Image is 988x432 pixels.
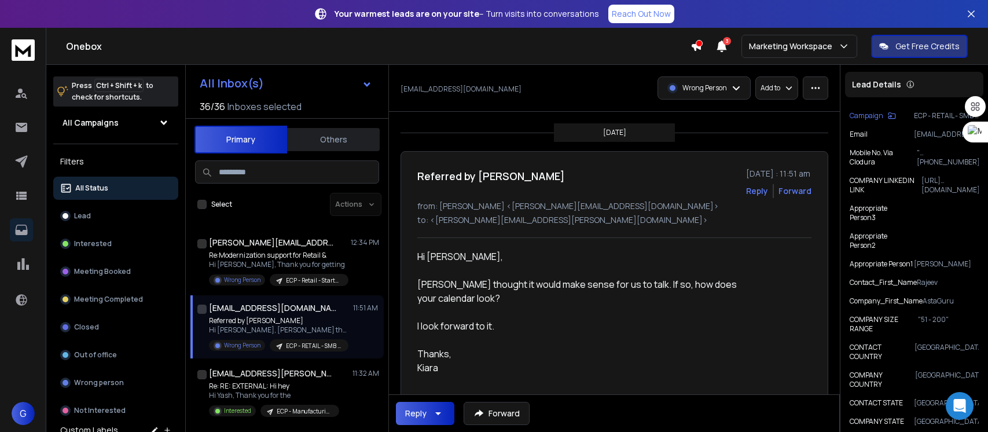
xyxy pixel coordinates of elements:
div: I look forward to it. [417,319,755,347]
p: Appropriate Person1 [850,259,913,269]
p: Meeting Completed [74,295,143,304]
h1: Onebox [66,39,691,53]
p: [PERSON_NAME] [914,259,979,269]
p: Press to check for shortcuts. [72,80,153,103]
span: Ctrl + Shift + k [94,79,144,92]
p: 11:51 AM [353,303,379,313]
p: "[PHONE_NUMBER]" [917,148,979,167]
button: Interested [53,232,178,255]
p: CONTACT STATE [850,398,903,408]
p: Appropriate Person2 [850,232,914,250]
p: ECP - Manufacturing - Enterprise | [PERSON_NAME] [277,407,332,416]
p: Hi [PERSON_NAME], [PERSON_NAME] thought it [209,325,348,335]
p: ECP - Retail - Startup | [PERSON_NAME] [286,276,341,285]
p: Interested [224,407,251,415]
p: Marketing Workspace [749,41,837,52]
p: [GEOGRAPHIC_DATA] [914,343,979,361]
p: ECP - RETAIL - SMB | [PERSON_NAME] [914,111,979,120]
p: [DATE] : 11:51 am [746,168,811,180]
button: All Campaigns [53,111,178,134]
button: Forward [464,402,530,425]
p: COMPANY COUNTRY [850,371,915,389]
h1: [EMAIL_ADDRESS][PERSON_NAME][DOMAIN_NAME] [209,368,336,379]
p: AstaGuru [923,296,979,306]
img: logo [12,39,35,61]
h1: [EMAIL_ADDRESS][DOMAIN_NAME] [209,302,336,314]
p: Wrong Person [682,83,727,93]
button: Primary [194,126,287,153]
p: [URL][DOMAIN_NAME] [921,176,979,195]
p: Wrong Person [224,341,260,350]
p: Add to [761,83,780,93]
h3: Inboxes selected [227,100,302,114]
p: COMPANY STATE [850,417,904,426]
p: Interested [74,239,112,248]
button: G [12,402,35,425]
p: 11:32 AM [352,369,379,378]
p: Appropriate Person3 [850,204,914,222]
button: Get Free Credits [871,35,968,58]
button: Out of office [53,343,178,367]
p: 12:34 PM [351,238,379,247]
p: Lead [74,211,91,221]
p: All Status [75,184,108,193]
p: Referred by [PERSON_NAME] [209,316,348,325]
p: [DATE] [603,128,626,137]
p: [EMAIL_ADDRESS][DOMAIN_NAME] [401,85,521,94]
p: ECP - RETAIL - SMB | [PERSON_NAME] [286,342,341,350]
p: Rajeev [917,278,979,287]
p: from: [PERSON_NAME] <[PERSON_NAME][EMAIL_ADDRESS][DOMAIN_NAME]> [417,200,811,212]
h1: All Campaigns [63,117,119,129]
p: Re: RE: EXTERNAL: Hi hey [209,382,339,391]
p: Closed [74,323,99,332]
p: Not Interested [74,406,126,415]
p: to: <[PERSON_NAME][EMAIL_ADDRESS][PERSON_NAME][DOMAIN_NAME]> [417,214,811,226]
p: Campaign [850,111,883,120]
p: COMPANY SIZE RANGE [850,315,918,334]
button: Reply [746,185,768,197]
button: Others [287,127,380,152]
p: "51 - 200" [918,315,979,334]
p: Meeting Booked [74,267,131,276]
p: Company_First_Name [850,296,923,306]
button: Meeting Completed [53,288,178,311]
label: Select [211,200,232,209]
p: [EMAIL_ADDRESS][DOMAIN_NAME] [914,130,979,139]
h1: All Inbox(s) [200,78,264,89]
div: Hi [PERSON_NAME], [417,250,755,277]
div: [PERSON_NAME] thought it would make sense for us to talk. If so, how does your calendar look? [417,277,755,319]
p: [GEOGRAPHIC_DATA] [914,417,979,426]
p: Email [850,130,868,139]
div: Forward [778,185,811,197]
p: [GEOGRAPHIC_DATA] [914,398,979,408]
p: Reach Out Now [612,8,671,20]
h1: [PERSON_NAME][EMAIL_ADDRESS][DOMAIN_NAME] [209,237,336,248]
button: Reply [396,402,454,425]
button: Meeting Booked [53,260,178,283]
span: 36 / 36 [200,100,225,114]
p: Lead Details [852,79,901,90]
a: Reach Out Now [608,5,674,23]
p: Out of office [74,350,117,360]
h3: Filters [53,153,178,170]
p: – Turn visits into conversations [335,8,599,20]
p: Wrong Person [224,276,260,284]
p: Re:Modernization support for Retail & [209,251,348,260]
p: Contact_First_Name [850,278,917,287]
div: Thanks, Kiara [417,347,755,375]
h1: Referred by [PERSON_NAME] [417,168,565,184]
div: Open Intercom Messenger [946,392,974,420]
span: 3 [723,37,731,45]
button: All Inbox(s) [190,72,381,95]
button: Wrong person [53,371,178,394]
p: COMPANY LINKEDIN LINK [850,176,921,195]
button: Campaign [850,111,896,120]
p: Mobile No. Via Clodura [850,148,917,167]
p: Wrong person [74,378,124,387]
p: Hi [PERSON_NAME], Thank you for getting [209,260,348,269]
button: Closed [53,316,178,339]
div: Reply [405,408,427,419]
